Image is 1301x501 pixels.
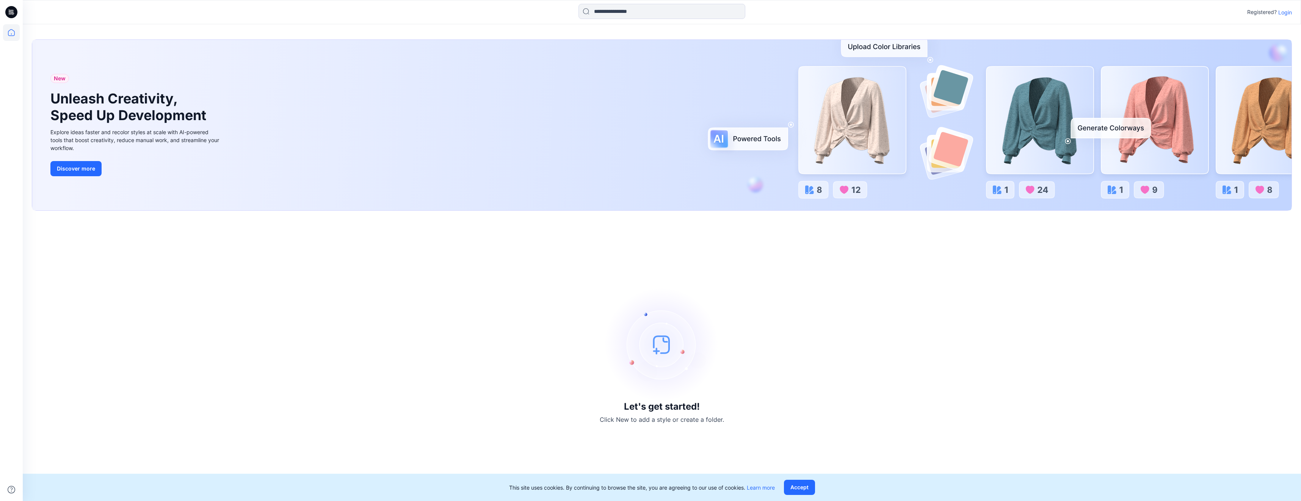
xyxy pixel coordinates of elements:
[600,415,724,424] p: Click New to add a style or create a folder.
[50,161,102,176] button: Discover more
[50,161,221,176] a: Discover more
[1278,8,1292,16] p: Login
[605,288,719,401] img: empty-state-image.svg
[54,74,66,83] span: New
[784,480,815,495] button: Accept
[50,128,221,152] div: Explore ideas faster and recolor styles at scale with AI-powered tools that boost creativity, red...
[50,91,210,123] h1: Unleash Creativity, Speed Up Development
[1247,8,1277,17] p: Registered?
[509,484,775,492] p: This site uses cookies. By continuing to browse the site, you are agreeing to our use of cookies.
[624,401,700,412] h3: Let's get started!
[747,484,775,491] a: Learn more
